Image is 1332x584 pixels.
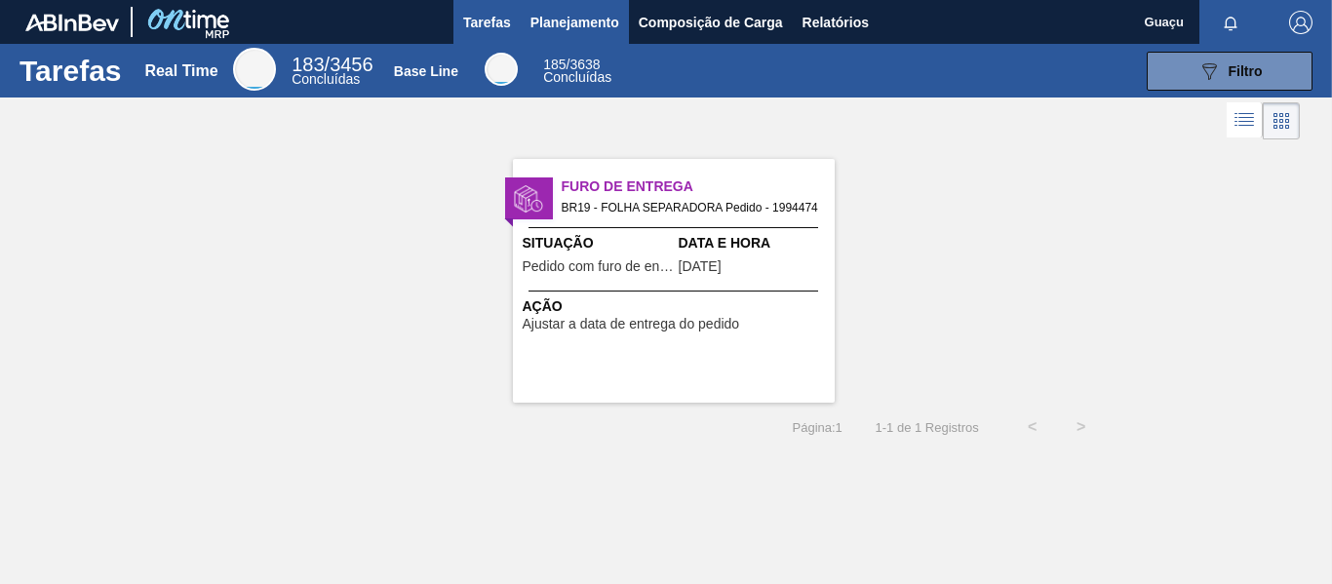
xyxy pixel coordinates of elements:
[1199,9,1262,36] button: Notificações
[523,259,674,274] span: Pedido com furo de entrega
[514,184,543,214] img: status
[144,62,217,80] div: Real Time
[523,317,740,331] span: Ajustar a data de entrega do pedido
[20,59,122,82] h1: Tarefas
[25,14,119,31] img: TNhmsLtSVTkK8tSr43FrP2fwEKptu5GPRR3wAAAABJRU5ErkJggg==
[1263,102,1300,139] div: Visão em Cards
[543,57,600,72] span: / 3638
[1289,11,1312,34] img: Logout
[292,57,372,86] div: Real Time
[639,11,783,34] span: Composição de Carga
[803,11,869,34] span: Relatórios
[1008,403,1057,451] button: <
[292,54,372,75] span: / 3456
[523,233,674,253] span: Situação
[463,11,511,34] span: Tarefas
[872,420,979,435] span: 1 - 1 de 1 Registros
[543,58,611,84] div: Base Line
[793,420,842,435] span: Página : 1
[1057,403,1106,451] button: >
[292,71,360,87] span: Concluídas
[543,57,566,72] span: 185
[1147,52,1312,91] button: Filtro
[530,11,619,34] span: Planejamento
[292,54,324,75] span: 183
[523,296,830,317] span: Ação
[233,48,276,91] div: Real Time
[679,259,722,274] span: 31/08/2025,
[1227,102,1263,139] div: Visão em Lista
[562,176,835,197] span: Furo de Entrega
[394,63,458,79] div: Base Line
[543,69,611,85] span: Concluídas
[485,53,518,86] div: Base Line
[679,233,830,253] span: Data e Hora
[562,197,819,218] span: BR19 - FOLHA SEPARADORA Pedido - 1994474
[1229,63,1263,79] span: Filtro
